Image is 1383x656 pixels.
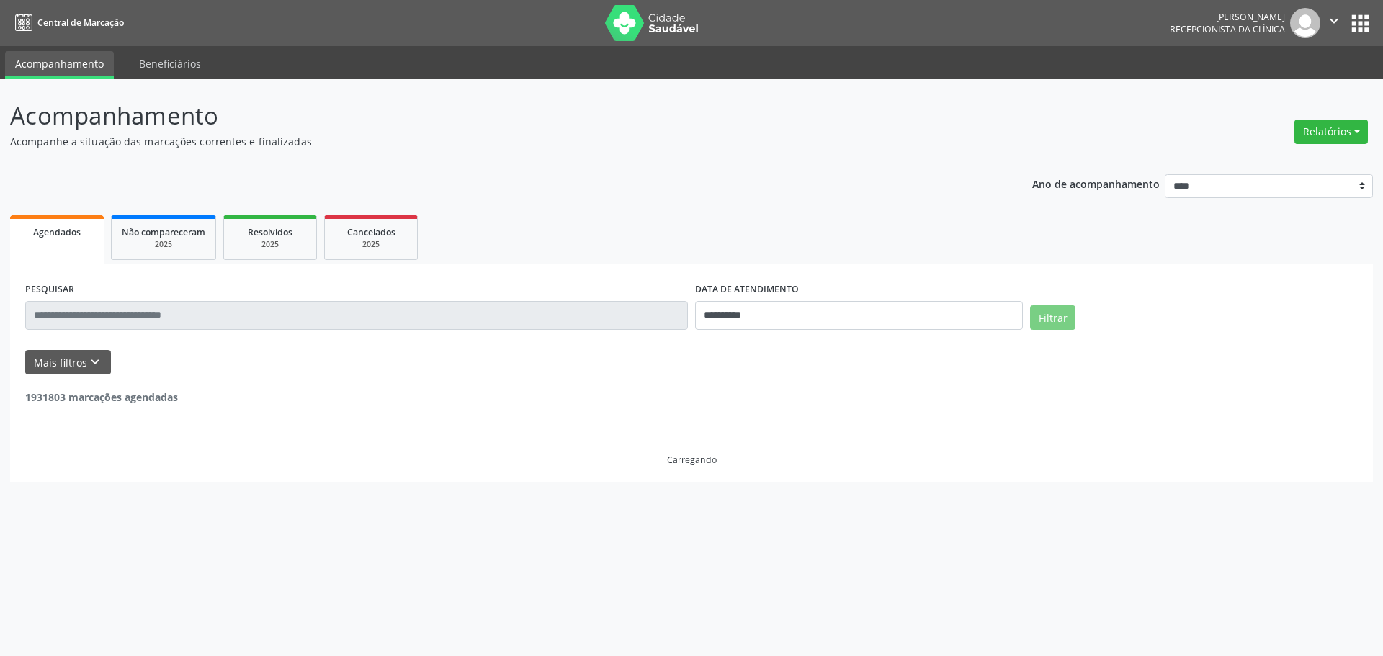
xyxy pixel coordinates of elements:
div: Carregando [667,454,717,466]
a: Central de Marcação [10,11,124,35]
p: Acompanhe a situação das marcações correntes e finalizadas [10,134,964,149]
label: DATA DE ATENDIMENTO [695,279,799,301]
button:  [1320,8,1348,38]
span: Agendados [33,226,81,238]
a: Acompanhamento [5,51,114,79]
img: img [1290,8,1320,38]
p: Acompanhamento [10,98,964,134]
a: Beneficiários [129,51,211,76]
button: Filtrar [1030,305,1075,330]
div: 2025 [335,239,407,250]
i:  [1326,13,1342,29]
div: 2025 [234,239,306,250]
span: Resolvidos [248,226,292,238]
div: [PERSON_NAME] [1170,11,1285,23]
label: PESQUISAR [25,279,74,301]
strong: 1931803 marcações agendadas [25,390,178,404]
span: Não compareceram [122,226,205,238]
button: apps [1348,11,1373,36]
span: Central de Marcação [37,17,124,29]
div: 2025 [122,239,205,250]
span: Cancelados [347,226,395,238]
i: keyboard_arrow_down [87,354,103,370]
button: Relatórios [1294,120,1368,144]
p: Ano de acompanhamento [1032,174,1160,192]
span: Recepcionista da clínica [1170,23,1285,35]
button: Mais filtroskeyboard_arrow_down [25,350,111,375]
